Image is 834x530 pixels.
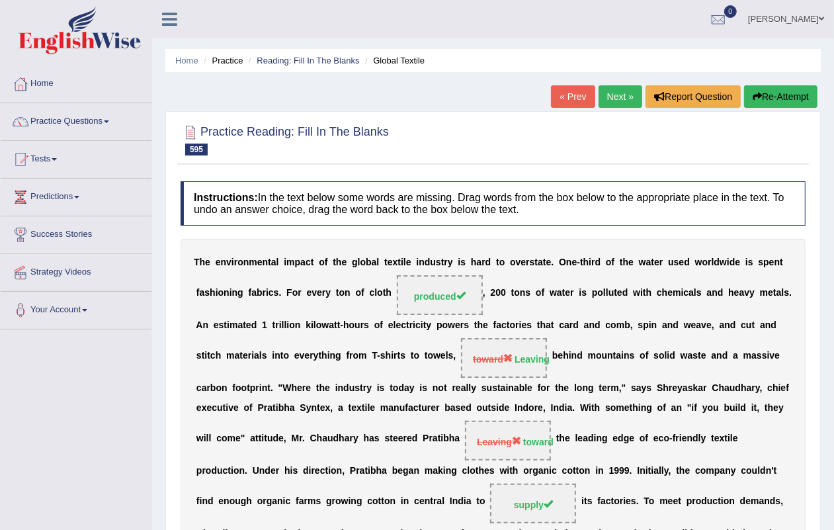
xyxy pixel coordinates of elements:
[272,320,276,330] b: t
[591,257,595,267] b: r
[526,320,532,330] b: s
[419,257,425,267] b: n
[643,288,646,298] b: t
[343,320,349,330] b: h
[572,257,577,267] b: e
[354,320,360,330] b: u
[657,288,662,298] b: c
[566,257,572,267] b: n
[530,257,535,267] b: s
[540,320,546,330] b: h
[231,257,234,267] b: i
[651,257,655,267] b: t
[662,288,668,298] b: h
[776,288,782,298] b: a
[243,257,249,267] b: n
[312,288,317,298] b: v
[464,320,469,330] b: s
[1,216,151,249] a: Success Stories
[224,288,229,298] b: n
[495,288,501,298] b: 0
[514,288,520,298] b: o
[654,257,659,267] b: e
[232,288,238,298] b: n
[430,257,436,267] b: u
[623,257,629,267] b: h
[388,257,393,267] b: e
[694,288,696,298] b: l
[311,320,313,330] b: i
[200,54,243,67] li: Practice
[340,320,343,330] b: -
[744,85,817,108] button: Re-Attempt
[565,288,570,298] b: e
[557,288,562,298] b: a
[638,320,644,330] b: s
[735,257,740,267] b: e
[406,257,411,267] b: e
[393,257,398,267] b: x
[396,320,401,330] b: e
[360,320,364,330] b: r
[522,320,527,330] b: e
[204,288,210,298] b: s
[1,254,151,287] a: Strategy Videos
[581,288,587,298] b: s
[1,292,151,325] a: Your Account
[460,320,464,330] b: r
[356,288,362,298] b: o
[300,257,306,267] b: a
[730,257,735,267] b: d
[516,257,521,267] b: v
[362,54,425,67] li: Global Textile
[416,257,419,267] b: i
[380,320,383,330] b: f
[262,320,267,330] b: 1
[194,257,200,267] b: T
[782,288,784,298] b: l
[249,288,252,298] b: f
[510,257,516,267] b: o
[444,257,447,267] b: r
[727,257,730,267] b: i
[415,320,421,330] b: c
[194,192,258,203] b: Instructions:
[336,288,339,298] b: t
[205,257,210,267] b: e
[789,288,792,298] b: .
[683,288,688,298] b: c
[519,320,522,330] b: i
[580,257,583,267] b: t
[295,257,301,267] b: p
[196,320,202,330] b: A
[608,288,614,298] b: u
[403,257,406,267] b: l
[688,288,694,298] b: a
[592,288,598,298] b: p
[610,320,616,330] b: o
[279,320,282,330] b: i
[226,257,231,267] b: v
[496,257,499,267] b: t
[559,320,564,330] b: c
[448,257,453,267] b: y
[243,320,246,330] b: t
[460,257,466,267] b: s
[185,144,208,155] span: 595
[214,320,219,330] b: e
[1,141,151,174] a: Tests
[562,288,565,298] b: t
[748,257,753,267] b: s
[345,288,351,298] b: n
[674,257,679,267] b: s
[535,257,538,267] b: t
[458,257,460,267] b: i
[573,320,579,330] b: d
[515,320,519,330] b: r
[646,85,741,108] button: Report Question
[659,257,663,267] b: r
[425,257,431,267] b: d
[216,288,218,298] b: i
[316,320,322,330] b: o
[551,320,554,330] b: t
